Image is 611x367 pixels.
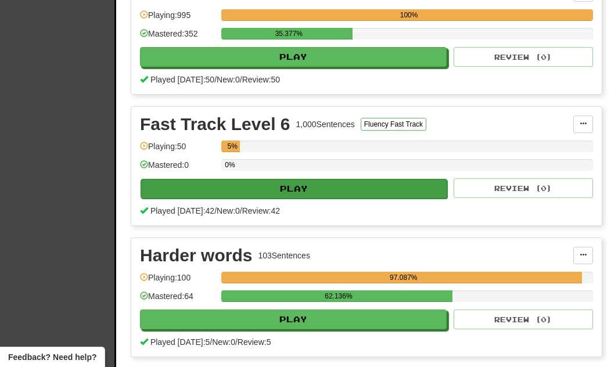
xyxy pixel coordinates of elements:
span: Review: 5 [238,337,271,347]
div: 1,000 Sentences [296,118,355,130]
div: Mastered: 64 [140,290,215,310]
span: / [240,206,242,215]
div: Playing: 50 [140,141,215,160]
div: 5% [225,141,240,152]
div: Playing: 100 [140,272,215,291]
span: Review: 50 [242,75,280,84]
span: Review: 42 [242,206,280,215]
span: New: 0 [217,75,240,84]
span: Open feedback widget [8,351,96,363]
button: Play [140,47,447,67]
div: Mastered: 352 [140,28,215,47]
span: Played [DATE]: 5 [150,337,210,347]
span: / [214,75,217,84]
div: Playing: 995 [140,9,215,28]
button: Review (0) [454,310,593,329]
div: Mastered: 0 [140,159,215,178]
button: Play [140,310,447,329]
div: Fast Track Level 6 [140,116,290,133]
div: 35.377% [225,28,353,39]
div: 62.136% [225,290,452,302]
button: Review (0) [454,47,593,67]
span: New: 0 [212,337,235,347]
button: Review (0) [454,178,593,198]
span: / [235,337,238,347]
span: Played [DATE]: 50 [150,75,214,84]
div: 100% [225,9,593,21]
button: Fluency Fast Track [361,118,426,131]
button: Play [141,179,447,199]
span: / [210,337,212,347]
span: New: 0 [217,206,240,215]
span: / [240,75,242,84]
span: / [214,206,217,215]
span: Played [DATE]: 42 [150,206,214,215]
div: 97.087% [225,272,582,283]
div: Harder words [140,247,252,264]
div: 103 Sentences [258,250,310,261]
